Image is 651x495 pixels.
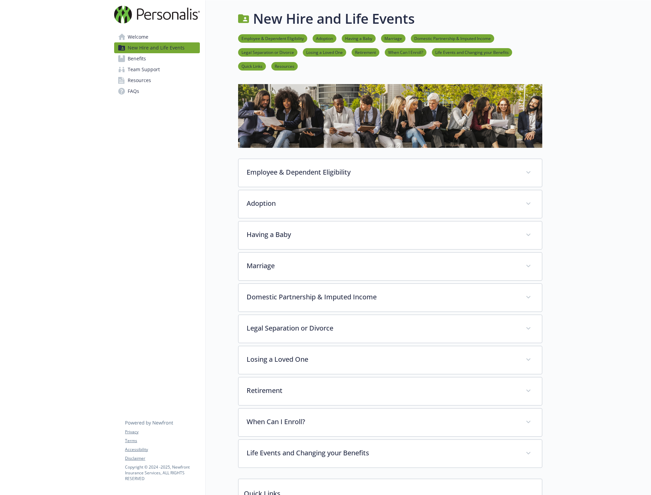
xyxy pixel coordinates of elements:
a: FAQs [114,86,200,97]
a: Accessibility [125,447,199,453]
a: Legal Separation or Divorce [238,49,297,55]
a: Resources [114,75,200,86]
a: Welcome [114,32,200,42]
a: New Hire and Life Events [114,42,200,53]
a: Terms [125,438,199,444]
a: Domestic Partnership & Imputed Income [411,35,494,41]
p: Domestic Partnership & Imputed Income [247,292,518,302]
div: Employee & Dependent Eligibility [238,159,542,187]
div: Legal Separation or Divorce [238,315,542,343]
img: new hire page banner [238,84,542,147]
div: Having a Baby [238,221,542,249]
a: Benefits [114,53,200,64]
div: Losing a Loved One [238,346,542,374]
a: Quick Links [238,63,266,69]
p: Losing a Loved One [247,354,518,364]
a: When Can I Enroll? [385,49,426,55]
p: When Can I Enroll? [247,417,518,427]
a: Employee & Dependent Eligibility [238,35,307,41]
a: Marriage [381,35,405,41]
div: When Can I Enroll? [238,409,542,436]
a: Resources [271,63,298,69]
div: Marriage [238,253,542,280]
a: Retirement [352,49,379,55]
a: Team Support [114,64,200,75]
span: Welcome [128,32,148,42]
a: Privacy [125,429,199,435]
div: Retirement [238,377,542,405]
a: Life Events and Changing your Benefits [432,49,512,55]
div: Life Events and Changing your Benefits [238,440,542,468]
h1: New Hire and Life Events [253,8,415,29]
p: Having a Baby [247,230,518,240]
a: Adoption [313,35,336,41]
p: Retirement [247,385,518,396]
div: Adoption [238,190,542,218]
p: Life Events and Changing your Benefits [247,448,518,458]
p: Legal Separation or Divorce [247,323,518,333]
p: Employee & Dependent Eligibility [247,167,518,177]
p: Adoption [247,198,518,209]
span: Benefits [128,53,146,64]
span: FAQs [128,86,139,97]
a: Having a Baby [342,35,376,41]
p: Marriage [247,261,518,271]
div: Domestic Partnership & Imputed Income [238,284,542,312]
p: Copyright © 2024 - 2025 , Newfront Insurance Services, ALL RIGHTS RESERVED [125,464,199,481]
span: Team Support [128,64,160,75]
a: Disclaimer [125,455,199,461]
span: New Hire and Life Events [128,42,185,53]
span: Resources [128,75,151,86]
a: Losing a Loved One [303,49,346,55]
